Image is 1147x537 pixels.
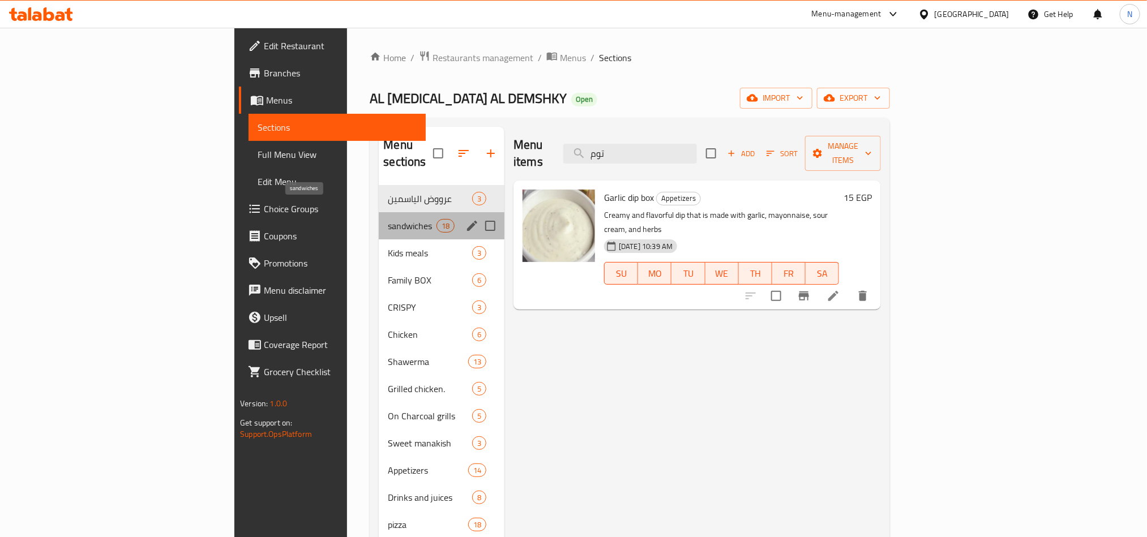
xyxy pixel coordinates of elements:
div: Family BOX6 [379,267,504,294]
span: Menu disclaimer [264,283,417,297]
span: Restaurants management [433,51,533,65]
span: TU [676,265,700,282]
span: 3 [473,438,486,449]
a: Coverage Report [239,331,426,358]
a: Menus [546,50,586,65]
span: Get support on: [240,415,292,430]
span: Branches [264,66,417,80]
span: Version: [240,396,268,411]
div: items [468,355,486,368]
span: Sweet manakish [388,436,472,450]
div: items [472,409,486,423]
button: delete [849,282,876,310]
a: Full Menu View [249,141,426,168]
button: Add section [477,140,504,167]
span: Choice Groups [264,202,417,216]
a: Grocery Checklist [239,358,426,385]
div: Appetizers14 [379,457,504,484]
span: Chicken [388,328,472,341]
div: items [472,300,486,314]
button: Sort [764,145,801,162]
span: 3 [473,194,486,204]
div: items [468,463,486,477]
span: 3 [473,302,486,313]
button: WE [705,262,739,285]
span: [DATE] 10:39 AM [614,241,677,252]
span: Select section [699,141,723,165]
span: 18 [469,519,486,530]
span: SU [609,265,634,282]
span: WE [710,265,734,282]
button: edit [464,217,481,234]
span: Sections [258,121,417,134]
nav: breadcrumb [370,50,890,65]
button: FR [772,262,806,285]
div: [GEOGRAPHIC_DATA] [935,8,1009,20]
span: MO [643,265,667,282]
span: Full Menu View [258,148,417,161]
div: items [472,273,486,287]
h6: 15 EGP [844,190,872,205]
button: SA [806,262,839,285]
a: Edit Restaurant [239,32,426,59]
a: Support.OpsPlatform [240,427,312,441]
div: items [472,491,486,504]
span: عرووض الياسمين [388,192,472,205]
span: Kids meals [388,246,472,260]
span: Coverage Report [264,338,417,351]
span: On Charcoal grills [388,409,472,423]
button: MO [638,262,671,285]
a: Edit menu item [827,289,840,303]
div: items [472,382,486,396]
span: Grocery Checklist [264,365,417,379]
span: Open [571,94,597,104]
div: items [468,518,486,531]
a: Promotions [239,250,426,277]
span: export [826,91,881,105]
span: Coupons [264,229,417,243]
button: SU [604,262,638,285]
span: CRISPY [388,300,472,314]
span: 18 [437,221,454,231]
a: Upsell [239,304,426,331]
div: Shawerma13 [379,348,504,375]
button: TH [739,262,772,285]
span: import [749,91,803,105]
span: 8 [473,492,486,503]
div: Kids meals3 [379,239,504,267]
span: Manage items [814,139,872,167]
span: Appetizers [388,463,468,477]
span: 6 [473,329,486,340]
a: Coupons [239,222,426,250]
span: SA [810,265,834,282]
span: Sort [767,147,798,160]
div: CRISPY3 [379,294,504,321]
span: sandwiches [388,219,436,233]
div: items [472,246,486,260]
div: Drinks and juices8 [379,484,504,511]
div: items [436,219,455,233]
button: Add [723,145,759,162]
span: 13 [469,356,486,367]
span: N [1127,8,1132,20]
h2: Menu items [513,136,550,170]
span: Select to update [764,284,788,308]
span: Grilled chicken. [388,382,472,396]
span: Drinks and juices [388,491,472,504]
span: Upsell [264,311,417,324]
span: Menus [266,93,417,107]
button: export [817,88,890,109]
div: Sweet manakish3 [379,429,504,457]
span: Garlic dip box [604,189,654,206]
span: Shawerma [388,355,468,368]
span: 1.0.0 [269,396,287,411]
span: pizza [388,518,468,531]
span: FR [777,265,801,282]
a: Branches [239,59,426,87]
div: items [472,192,486,205]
